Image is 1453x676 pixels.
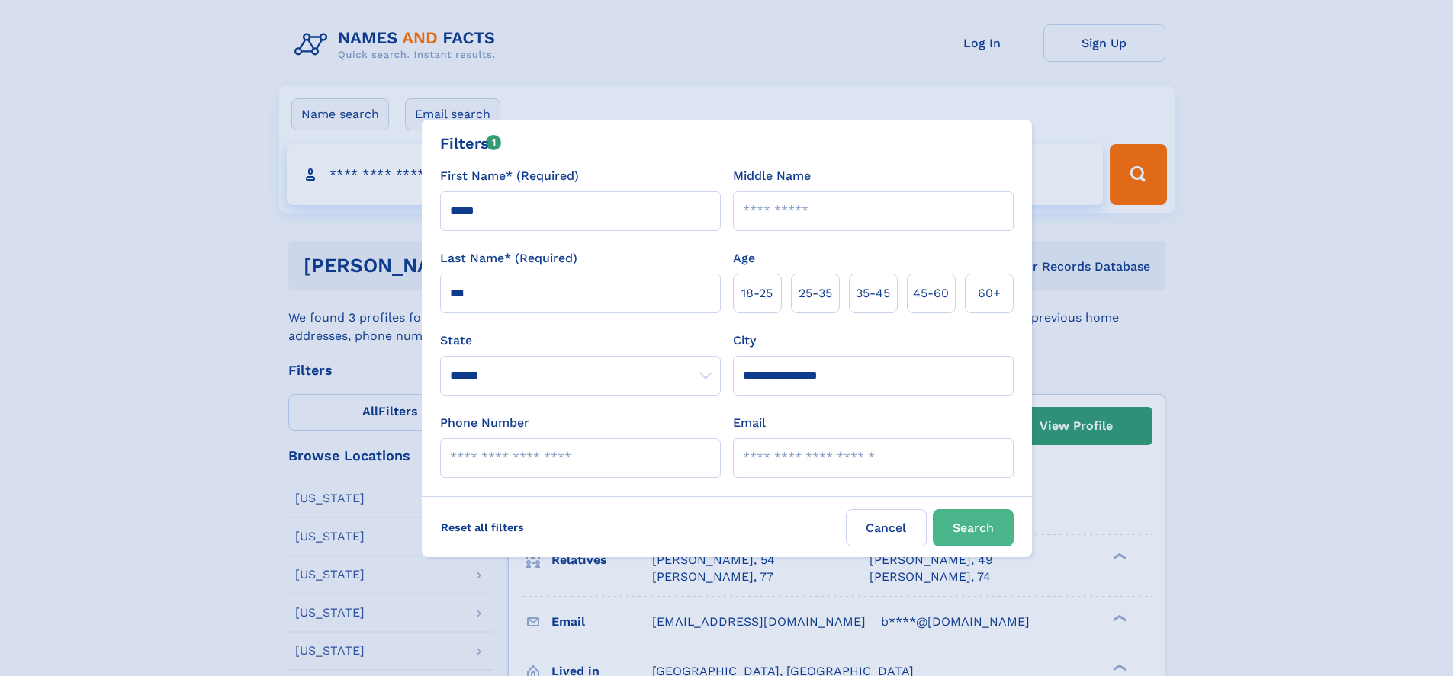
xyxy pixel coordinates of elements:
[440,332,721,350] label: State
[733,414,766,432] label: Email
[733,332,756,350] label: City
[799,284,832,303] span: 25‑35
[933,509,1014,546] button: Search
[733,249,755,268] label: Age
[431,509,534,546] label: Reset all filters
[733,167,811,185] label: Middle Name
[856,284,890,303] span: 35‑45
[440,414,529,432] label: Phone Number
[440,132,502,155] div: Filters
[741,284,773,303] span: 18‑25
[913,284,949,303] span: 45‑60
[846,509,927,546] label: Cancel
[440,167,579,185] label: First Name* (Required)
[978,284,1001,303] span: 60+
[440,249,577,268] label: Last Name* (Required)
